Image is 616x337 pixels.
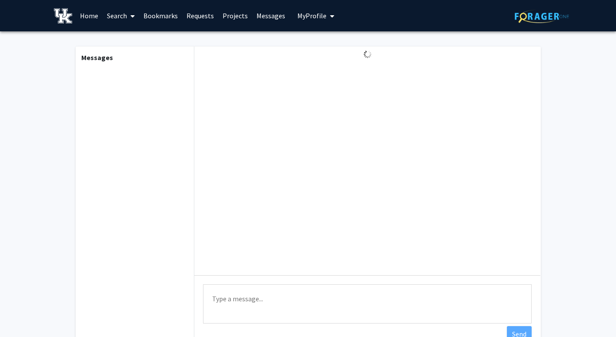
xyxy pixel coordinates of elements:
a: Messages [252,0,290,31]
img: ForagerOne Logo [515,10,569,23]
a: Requests [182,0,218,31]
img: Loading [360,47,375,62]
a: Home [76,0,103,31]
textarea: Message [203,284,532,324]
a: Projects [218,0,252,31]
a: Bookmarks [139,0,182,31]
iframe: Chat [7,298,37,330]
span: My Profile [297,11,326,20]
img: University of Kentucky Logo [54,8,73,24]
b: Messages [81,53,113,62]
a: Search [103,0,139,31]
